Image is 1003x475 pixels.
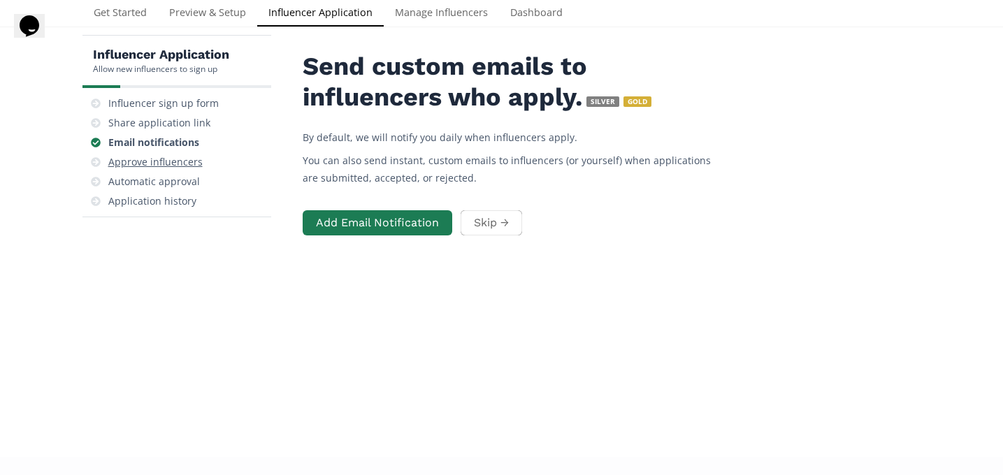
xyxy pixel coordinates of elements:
a: GOLD [619,79,651,113]
h2: Send custom emails to influencers who apply. [303,52,722,112]
h5: Influencer Application [93,46,229,63]
button: Skip → [461,210,522,236]
div: Application history [108,194,196,208]
div: Email notifications [108,136,199,149]
span: SILVER [586,96,619,107]
a: SILVER [582,79,619,113]
div: Share application link [108,116,210,130]
button: Add Email Notification [303,210,452,236]
div: Approve influencers [108,155,203,169]
p: You can also send instant, custom emails to influencers (or yourself) when applications are submi... [303,152,722,187]
div: Influencer sign up form [108,96,219,110]
div: Automatic approval [108,175,200,189]
p: By default, we will notify you daily when influencers apply. [303,129,722,146]
span: GOLD [623,96,651,107]
iframe: chat widget [14,14,59,56]
div: Allow new influencers to sign up [93,63,229,75]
